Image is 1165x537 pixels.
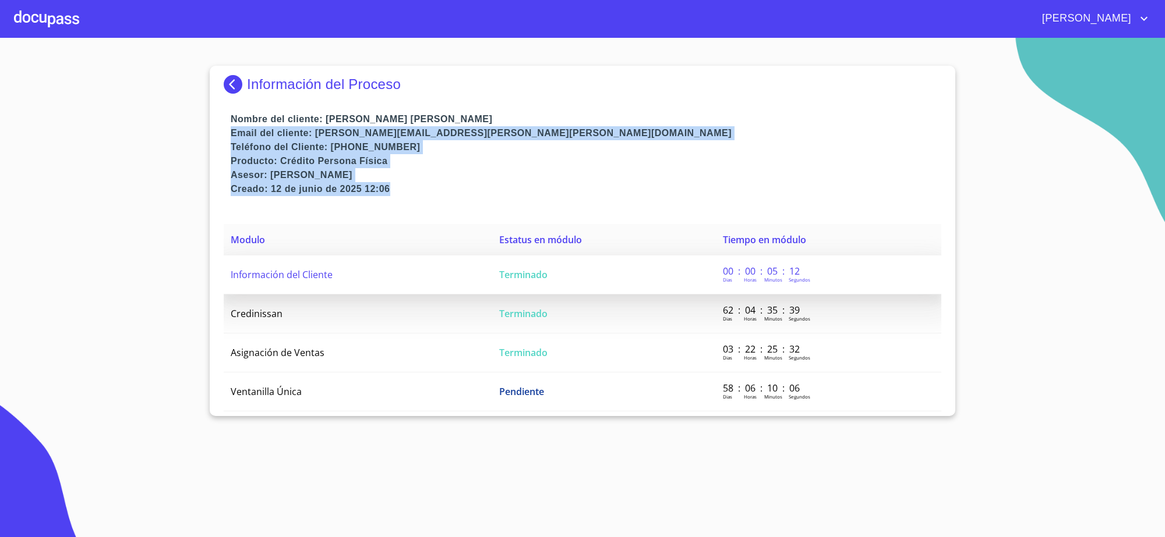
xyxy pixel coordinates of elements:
p: Asesor: [PERSON_NAME] [231,168,941,182]
span: Terminado [499,346,548,359]
p: Producto: Crédito Persona Física [231,154,941,168]
p: Información del Proceso [247,76,401,93]
button: account of current user [1033,9,1151,28]
span: [PERSON_NAME] [1033,9,1137,28]
span: Credinissan [231,307,283,320]
p: Email del cliente: [PERSON_NAME][EMAIL_ADDRESS][PERSON_NAME][PERSON_NAME][DOMAIN_NAME] [231,126,941,140]
span: Pendiente [499,385,544,398]
p: Dias [723,354,732,361]
span: Tiempo en módulo [723,233,806,246]
p: Dias [723,393,732,400]
span: Información del Cliente [231,268,333,281]
p: Minutos [764,354,782,361]
span: Estatus en módulo [499,233,582,246]
p: Segundos [789,354,810,361]
p: Minutos [764,276,782,283]
span: Terminado [499,307,548,320]
p: 62 : 04 : 35 : 39 [723,304,802,316]
p: 03 : 22 : 25 : 32 [723,343,802,355]
p: Segundos [789,315,810,322]
span: Asignación de Ventas [231,346,324,359]
p: Nombre del cliente: [PERSON_NAME] [PERSON_NAME] [231,112,941,126]
span: Modulo [231,233,265,246]
p: Minutos [764,393,782,400]
p: Creado: 12 de junio de 2025 12:06 [231,182,941,196]
p: Segundos [789,393,810,400]
span: Terminado [499,268,548,281]
img: Docupass spot blue [224,75,247,94]
p: Minutos [764,315,782,322]
p: Horas [744,354,757,361]
p: Teléfono del Cliente: [PHONE_NUMBER] [231,140,941,154]
span: Ventanilla Única [231,385,302,398]
p: Horas [744,393,757,400]
p: Dias [723,315,732,322]
div: Información del Proceso [224,75,941,94]
p: 58 : 06 : 10 : 06 [723,382,802,394]
p: 00 : 00 : 05 : 12 [723,265,802,278]
p: Horas [744,315,757,322]
p: Segundos [789,276,810,283]
p: Dias [723,276,732,283]
p: Horas [744,276,757,283]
